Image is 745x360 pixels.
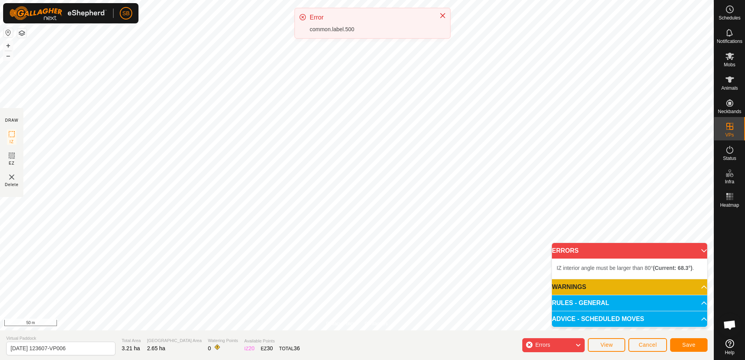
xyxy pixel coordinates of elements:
[653,265,692,271] b: (Current: 68.3°)
[17,28,27,38] button: Map Layers
[4,41,13,50] button: +
[122,9,130,18] span: SB
[437,10,448,21] button: Close
[248,345,255,351] span: 20
[557,265,694,271] span: IZ interior angle must be larger than 80° .
[724,62,735,67] span: Mobs
[552,284,586,290] span: WARNINGS
[244,344,254,353] div: IZ
[552,259,707,279] p-accordion-content: ERRORS
[670,338,708,352] button: Save
[718,16,740,20] span: Schedules
[365,320,388,327] a: Contact Us
[721,86,738,90] span: Animals
[682,342,695,348] span: Save
[4,51,13,60] button: –
[4,28,13,37] button: Reset Map
[208,345,211,351] span: 0
[725,133,734,137] span: VPs
[588,338,625,352] button: View
[208,337,238,344] span: Watering Points
[147,337,202,344] span: [GEOGRAPHIC_DATA] Area
[5,182,19,188] span: Delete
[122,345,140,351] span: 3.21 ha
[720,203,739,207] span: Heatmap
[10,139,14,145] span: IZ
[628,338,667,352] button: Cancel
[6,335,115,342] span: Virtual Paddock
[639,342,657,348] span: Cancel
[147,345,165,351] span: 2.65 ha
[718,313,741,337] div: Open chat
[714,336,745,358] a: Help
[310,25,431,34] div: common.label.500
[723,156,736,161] span: Status
[261,344,273,353] div: EZ
[718,109,741,114] span: Neckbands
[717,39,742,44] span: Notifications
[725,350,734,355] span: Help
[5,117,18,123] div: DRAW
[326,320,355,327] a: Privacy Policy
[9,160,15,166] span: EZ
[600,342,613,348] span: View
[279,344,300,353] div: TOTAL
[725,179,734,184] span: Infra
[7,172,16,182] img: VP
[535,342,550,348] span: Errors
[552,295,707,311] p-accordion-header: RULES - GENERAL
[552,248,578,254] span: ERRORS
[552,279,707,295] p-accordion-header: WARNINGS
[9,6,107,20] img: Gallagher Logo
[310,13,431,22] div: Error
[122,337,141,344] span: Total Area
[552,311,707,327] p-accordion-header: ADVICE - SCHEDULED MOVES
[552,243,707,259] p-accordion-header: ERRORS
[244,338,300,344] span: Available Points
[552,316,644,322] span: ADVICE - SCHEDULED MOVES
[267,345,273,351] span: 30
[294,345,300,351] span: 36
[552,300,609,306] span: RULES - GENERAL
